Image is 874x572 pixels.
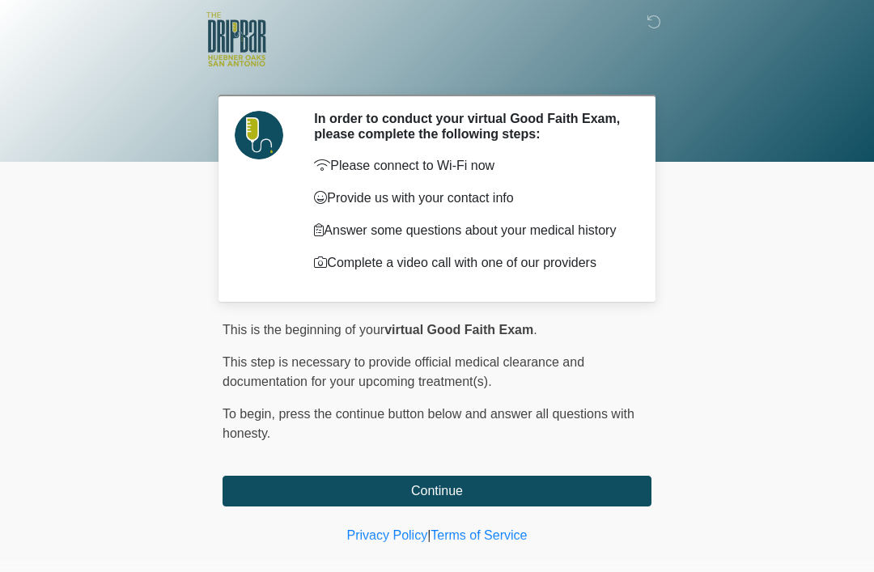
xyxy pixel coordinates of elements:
p: Answer some questions about your medical history [314,221,627,240]
a: Terms of Service [431,528,527,542]
span: This is the beginning of your [223,323,384,337]
p: Please connect to Wi-Fi now [314,156,627,176]
strong: virtual Good Faith Exam [384,323,533,337]
h2: In order to conduct your virtual Good Faith Exam, please complete the following steps: [314,111,627,142]
span: . [533,323,537,337]
span: This step is necessary to provide official medical clearance and documentation for your upcoming ... [223,355,584,388]
p: Complete a video call with one of our providers [314,253,627,273]
a: Privacy Policy [347,528,428,542]
button: Continue [223,476,651,506]
p: Provide us with your contact info [314,189,627,208]
span: To begin, [223,407,278,421]
img: The DRIPBaR - The Strand at Huebner Oaks Logo [206,12,266,66]
a: | [427,528,431,542]
img: Agent Avatar [235,111,283,159]
span: press the continue button below and answer all questions with honesty. [223,407,634,440]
